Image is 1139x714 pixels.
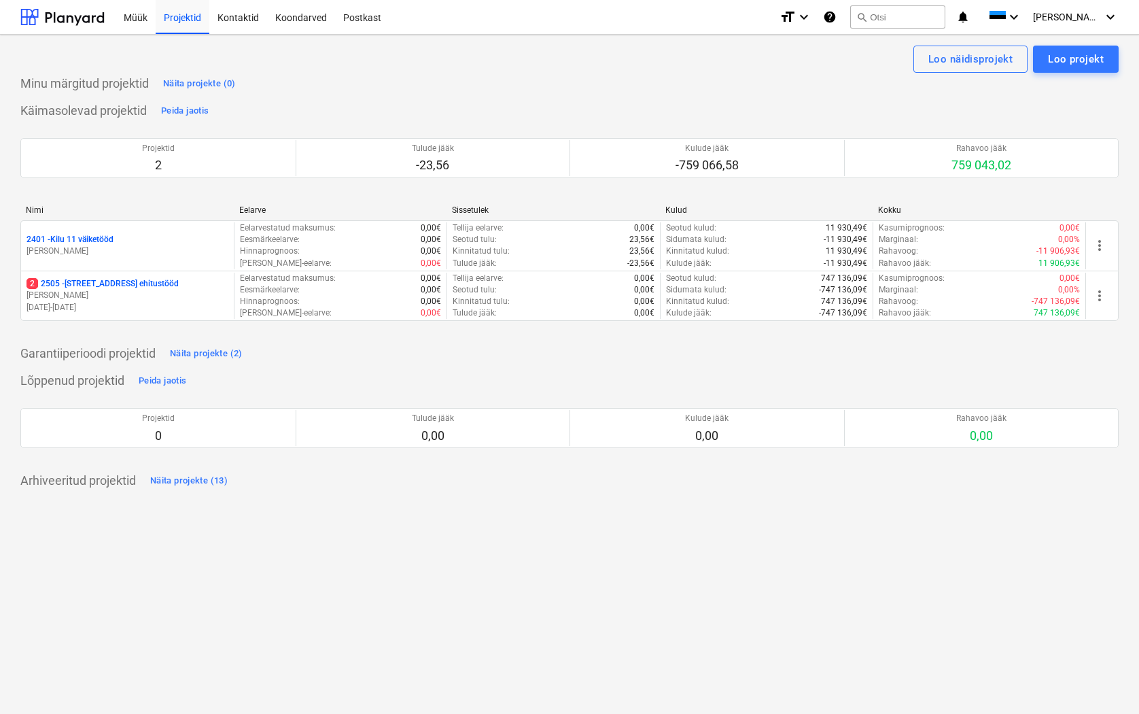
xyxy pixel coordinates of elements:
[666,284,726,296] p: Sidumata kulud :
[856,12,867,22] span: search
[824,234,867,245] p: -11 930,49€
[163,76,236,92] div: Näita projekte (0)
[453,245,510,257] p: Kinnitatud tulu :
[27,278,179,290] p: 2505 - [STREET_ADDRESS] ehitustööd
[27,302,228,313] p: [DATE] - [DATE]
[665,205,868,215] div: Kulud
[20,373,124,389] p: Lõppenud projektid
[20,345,156,362] p: Garantiiperioodi projektid
[1036,245,1080,257] p: -11 906,93€
[142,157,175,173] p: 2
[135,370,190,392] button: Peida jaotis
[150,473,228,489] div: Näita projekte (13)
[1038,258,1080,269] p: 11 906,93€
[240,234,300,245] p: Eesmärkeelarve :
[634,296,654,307] p: 0,00€
[629,234,654,245] p: 23,56€
[1091,237,1108,254] span: more_vert
[1032,296,1080,307] p: -747 136,09€
[879,284,918,296] p: Marginaal :
[161,103,209,119] div: Peida jaotis
[826,222,867,234] p: 11 930,49€
[879,222,945,234] p: Kasumiprognoos :
[412,157,454,173] p: -23,56
[956,9,970,25] i: notifications
[421,245,441,257] p: 0,00€
[27,290,228,301] p: [PERSON_NAME]
[666,273,716,284] p: Seotud kulud :
[453,234,497,245] p: Seotud tulu :
[27,278,38,289] span: 2
[666,234,726,245] p: Sidumata kulud :
[826,245,867,257] p: 11 930,49€
[634,307,654,319] p: 0,00€
[819,307,867,319] p: -747 136,09€
[1058,234,1080,245] p: 0,00%
[821,296,867,307] p: 747 136,09€
[453,258,497,269] p: Tulude jääk :
[421,222,441,234] p: 0,00€
[824,258,867,269] p: -11 930,49€
[779,9,796,25] i: format_size
[928,50,1013,68] div: Loo näidisprojekt
[240,307,332,319] p: [PERSON_NAME]-eelarve :
[27,234,113,245] p: 2401 - Kilu 11 väiketööd
[160,73,239,95] button: Näita projekte (0)
[676,157,739,173] p: -759 066,58
[879,245,918,257] p: Rahavoog :
[26,205,228,215] div: Nimi
[1059,222,1080,234] p: 0,00€
[452,205,654,215] div: Sissetulek
[240,222,336,234] p: Eelarvestatud maksumus :
[879,258,931,269] p: Rahavoo jääk :
[666,245,729,257] p: Kinnitatud kulud :
[1059,273,1080,284] p: 0,00€
[796,9,812,25] i: keyboard_arrow_down
[913,46,1028,73] button: Loo näidisprojekt
[27,234,228,257] div: 2401 -Kilu 11 väiketööd[PERSON_NAME]
[629,245,654,257] p: 23,56€
[685,428,729,444] p: 0,00
[421,258,441,269] p: 0,00€
[27,245,228,257] p: [PERSON_NAME]
[879,273,945,284] p: Kasumiprognoos :
[412,413,454,424] p: Tulude jääk
[142,413,175,424] p: Projektid
[666,307,712,319] p: Kulude jääk :
[1034,307,1080,319] p: 747 136,09€
[879,307,931,319] p: Rahavoo jääk :
[170,346,243,362] div: Näita projekte (2)
[412,143,454,154] p: Tulude jääk
[142,143,175,154] p: Projektid
[819,284,867,296] p: -747 136,09€
[878,205,1081,215] div: Kokku
[20,473,136,489] p: Arhiveeritud projektid
[147,470,231,492] button: Näita projekte (13)
[956,413,1006,424] p: Rahavoo jääk
[20,75,149,92] p: Minu märgitud projektid
[139,373,186,389] div: Peida jaotis
[1006,9,1022,25] i: keyboard_arrow_down
[453,296,510,307] p: Kinnitatud tulu :
[1102,9,1119,25] i: keyboard_arrow_down
[951,143,1011,154] p: Rahavoo jääk
[685,413,729,424] p: Kulude jääk
[1033,12,1101,22] span: [PERSON_NAME]
[142,428,175,444] p: 0
[20,103,147,119] p: Käimasolevad projektid
[453,222,504,234] p: Tellija eelarve :
[879,296,918,307] p: Rahavoog :
[850,5,945,29] button: Otsi
[666,258,712,269] p: Kulude jääk :
[627,258,654,269] p: -23,56€
[421,234,441,245] p: 0,00€
[879,234,918,245] p: Marginaal :
[821,273,867,284] p: 747 136,09€
[956,428,1006,444] p: 0,00
[1071,649,1139,714] iframe: Chat Widget
[634,222,654,234] p: 0,00€
[1058,284,1080,296] p: 0,00%
[240,273,336,284] p: Eelarvestatud maksumus :
[421,307,441,319] p: 0,00€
